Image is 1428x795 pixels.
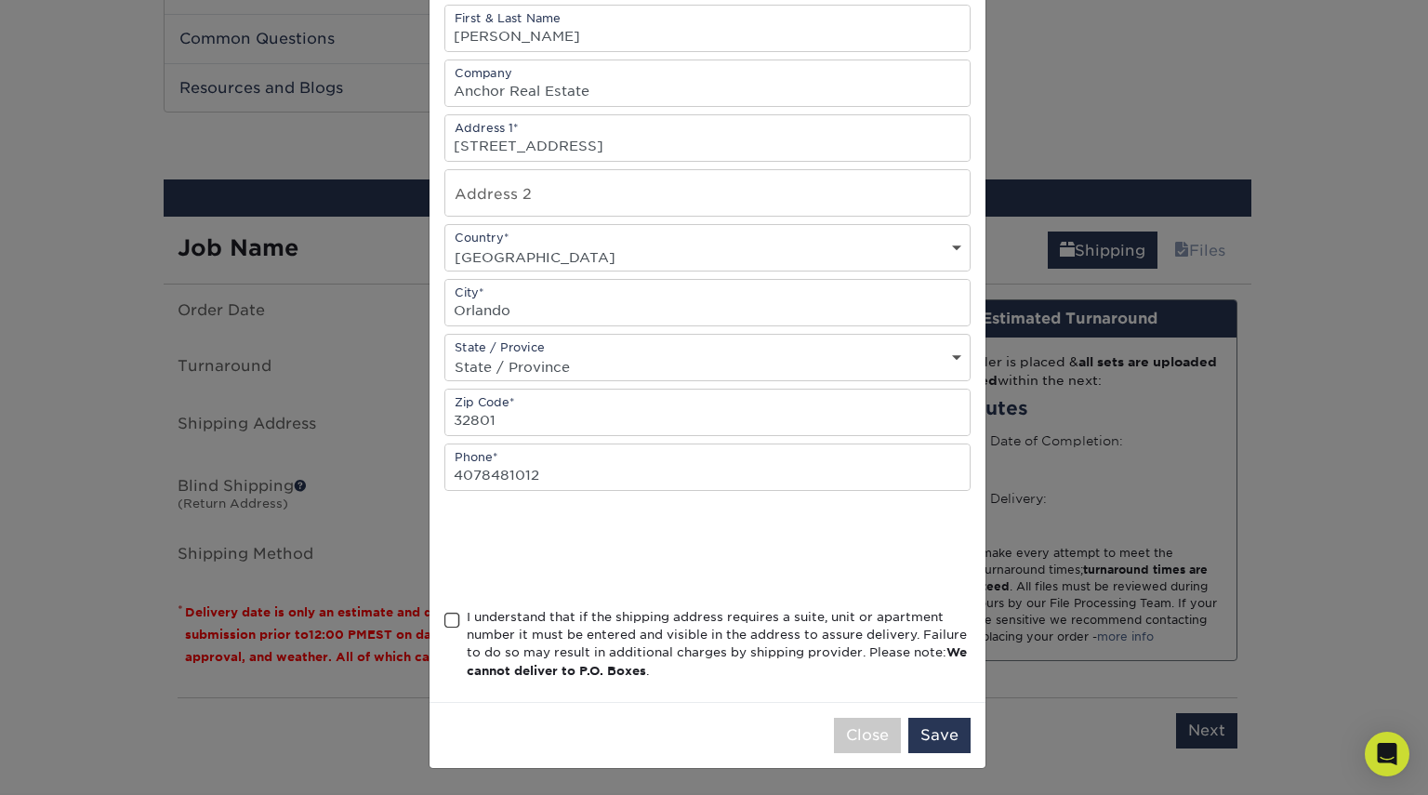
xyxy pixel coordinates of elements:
[908,718,971,753] button: Save
[467,608,971,681] div: I understand that if the shipping address requires a suite, unit or apartment number it must be e...
[834,718,901,753] button: Close
[467,645,967,677] b: We cannot deliver to P.O. Boxes
[444,513,727,586] iframe: reCAPTCHA
[1365,732,1409,776] div: Open Intercom Messenger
